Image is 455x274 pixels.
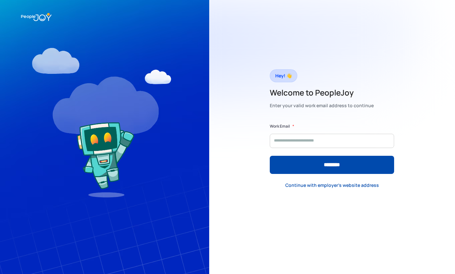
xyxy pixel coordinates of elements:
form: Form [270,123,394,174]
label: Work Email [270,123,290,130]
div: Hey! 👋 [275,71,292,80]
div: Enter your valid work email address to continue [270,101,374,110]
div: Continue with employer's website address [285,182,379,188]
h2: Welcome to PeopleJoy [270,87,374,98]
a: Continue with employer's website address [280,179,384,192]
